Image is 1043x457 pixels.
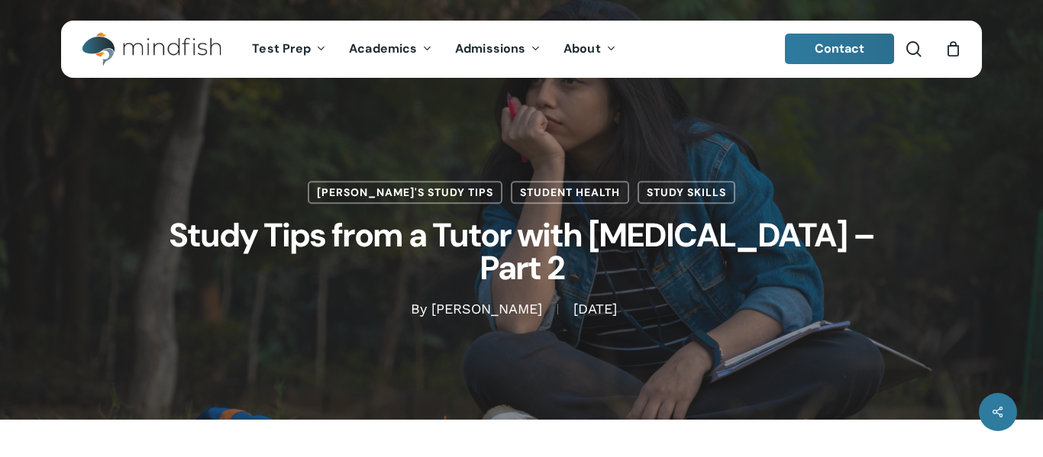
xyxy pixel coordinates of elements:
[308,181,502,204] a: [PERSON_NAME]'s Study Tips
[785,34,895,64] a: Contact
[241,21,627,78] nav: Main Menu
[638,181,735,204] a: Study Skills
[252,40,311,56] span: Test Prep
[411,304,427,315] span: By
[511,181,629,204] a: Student Health
[431,301,542,317] a: [PERSON_NAME]
[552,43,628,56] a: About
[945,40,961,57] a: Cart
[349,40,417,56] span: Academics
[337,43,444,56] a: Academics
[140,204,903,300] h1: Study Tips from a Tutor with [MEDICAL_DATA] – Part 2
[61,21,982,78] header: Main Menu
[241,43,337,56] a: Test Prep
[557,304,632,315] span: [DATE]
[815,40,865,56] span: Contact
[563,40,601,56] span: About
[444,43,552,56] a: Admissions
[455,40,525,56] span: Admissions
